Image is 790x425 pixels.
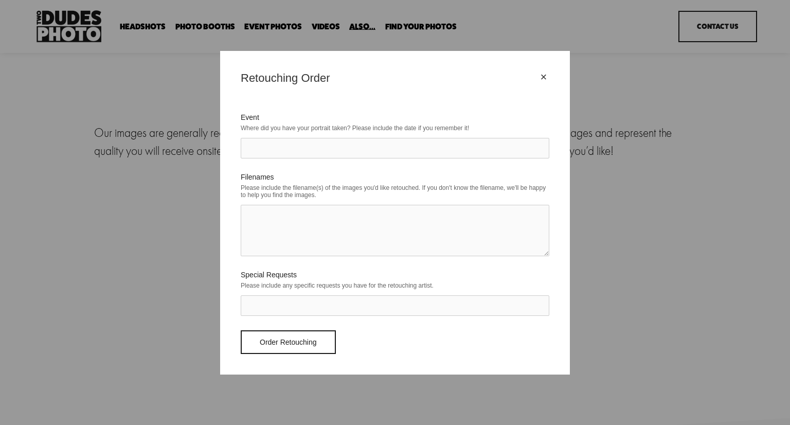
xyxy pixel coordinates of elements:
[538,72,549,83] div: Close
[241,113,549,121] label: Event
[241,330,336,354] input: Order Retouching
[241,181,549,202] div: Please include the filename(s) of the images you'd like retouched. If you don't know the filename...
[241,279,549,292] div: Please include any specific requests you have for the retouching artist.
[241,121,549,135] div: Where did you have your portrait taken? Please include the date if you remember it!
[241,72,538,85] div: Retouching Order
[241,271,549,279] label: Special Requests
[241,173,549,181] label: Filenames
